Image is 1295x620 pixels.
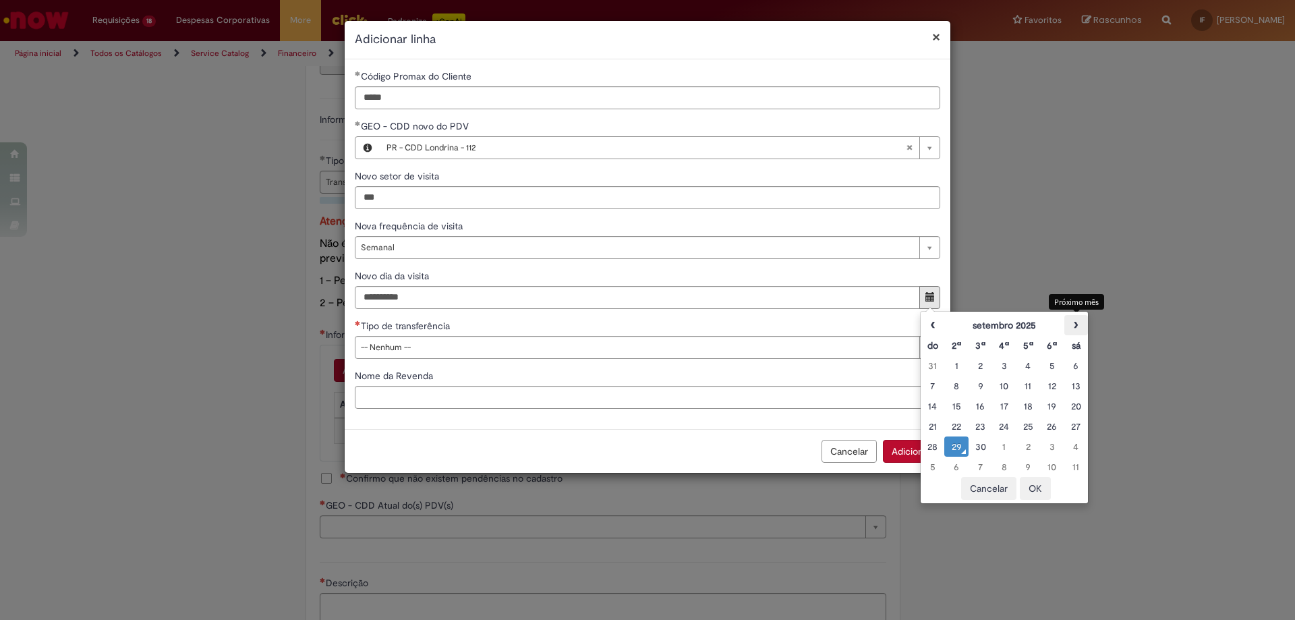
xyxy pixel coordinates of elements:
button: Adicionar [883,440,940,463]
span: Semanal [361,237,913,258]
div: Próximo mês [1049,294,1104,310]
div: 08 October 2025 Wednesday [996,460,1012,474]
button: GEO - CDD novo do PDV, Visualizar este registro PR - CDD Londrina - 112 [355,137,380,159]
span: Obrigatório Preenchido [355,71,361,76]
button: Cancelar [822,440,877,463]
span: -- Nenhum -- [361,337,913,358]
span: PR - CDD Londrina - 112 [386,137,906,159]
div: 09 September 2025 Tuesday [972,379,989,393]
div: 28 September 2025 Sunday [924,440,941,453]
button: Fechar modal [932,30,940,44]
div: 03 October 2025 Friday [1043,440,1060,453]
div: 09 October 2025 Thursday [1020,460,1037,474]
div: 02 October 2025 Thursday [1020,440,1037,453]
div: 06 September 2025 Saturday [1068,359,1085,372]
div: 23 September 2025 Tuesday [972,420,989,433]
abbr: Limpar campo GEO - CDD novo do PDV [899,137,919,159]
div: 30 September 2025 Tuesday [972,440,989,453]
div: 10 September 2025 Wednesday [996,379,1012,393]
div: 18 September 2025 Thursday [1020,399,1037,413]
h2: Adicionar linha [355,31,940,49]
div: 08 September 2025 Monday [948,379,965,393]
div: 19 September 2025 Friday [1043,399,1060,413]
input: Código Promax do Cliente [355,86,940,109]
div: 05 October 2025 Sunday [924,460,941,474]
div: 01 September 2025 Monday [948,359,965,372]
div: 17 September 2025 Wednesday [996,399,1012,413]
input: Nome da Revenda [355,386,940,409]
div: 07 September 2025 Sunday [924,379,941,393]
button: Cancelar [961,477,1016,500]
div: 16 September 2025 Tuesday [972,399,989,413]
span: Necessários - GEO - CDD novo do PDV [361,120,471,132]
div: 12 September 2025 Friday [1043,379,1060,393]
div: 11 September 2025 Thursday [1020,379,1037,393]
div: 06 October 2025 Monday [948,460,965,474]
div: 01 October 2025 Wednesday [996,440,1012,453]
span: Código Promax do Cliente [361,70,474,82]
span: Nova frequência de visita [355,220,465,232]
th: Segunda-feira [944,335,968,356]
div: 26 September 2025 Friday [1043,420,1060,433]
div: 13 September 2025 Saturday [1068,379,1085,393]
div: 22 September 2025 Monday [948,420,965,433]
div: Escolher data [920,311,1089,504]
th: Mês anterior [921,315,944,335]
div: 21 September 2025 Sunday [924,420,941,433]
th: Sexta-feira [1040,335,1064,356]
div: 07 October 2025 Tuesday [972,460,989,474]
div: 03 September 2025 Wednesday [996,359,1012,372]
button: Mostrar calendário para Novo dia da visita [919,286,940,309]
div: 02 September 2025 Tuesday [972,359,989,372]
div: 04 October 2025 Saturday [1068,440,1085,453]
div: 25 September 2025 Thursday [1020,420,1037,433]
th: Quinta-feira [1016,335,1040,356]
div: 15 September 2025 Monday [948,399,965,413]
th: setembro 2025. Alternar mês [944,315,1064,335]
div: 14 September 2025 Sunday [924,399,941,413]
div: 31 August 2025 Sunday [924,359,941,372]
span: Nome da Revenda [355,370,436,382]
div: 27 September 2025 Saturday [1068,420,1085,433]
div: 10 October 2025 Friday [1043,460,1060,474]
button: OK [1020,477,1051,500]
div: 04 September 2025 Thursday [1020,359,1037,372]
span: Novo setor de visita [355,170,442,182]
div: 24 September 2025 Wednesday [996,420,1012,433]
span: Necessários [355,320,361,326]
div: 05 September 2025 Friday [1043,359,1060,372]
th: Sábado [1064,335,1088,356]
div: 20 September 2025 Saturday [1068,399,1085,413]
div: O seletor de data foi aberto.29 September 2025 Monday [948,440,965,453]
input: Novo dia da visita [355,286,920,309]
th: Quarta-feira [992,335,1016,356]
th: Domingo [921,335,944,356]
span: Obrigatório Preenchido [355,121,361,126]
span: Novo dia da visita [355,270,432,282]
span: Tipo de transferência [361,320,453,332]
div: 11 October 2025 Saturday [1068,460,1085,474]
a: PR - CDD Londrina - 112Limpar campo GEO - CDD novo do PDV [380,137,940,159]
input: Novo setor de visita [355,186,940,209]
th: Próximo mês [1064,315,1088,335]
th: Terça-feira [969,335,992,356]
